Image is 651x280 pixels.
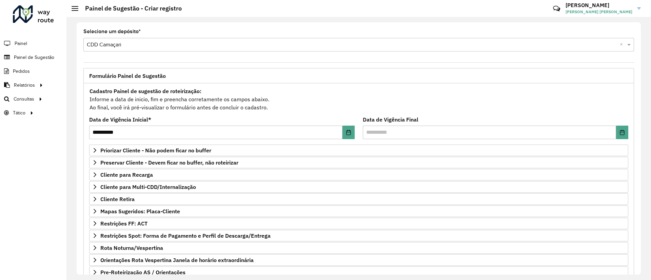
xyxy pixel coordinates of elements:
a: Cliente para Multi-CDD/Internalização [89,181,628,193]
span: Preservar Cliente - Devem ficar no buffer, não roteirizar [100,160,238,165]
a: Contato Rápido [549,1,564,16]
span: Restrições Spot: Forma de Pagamento e Perfil de Descarga/Entrega [100,233,271,238]
a: Pre-Roteirização AS / Orientações [89,266,628,278]
a: Cliente Retira [89,193,628,205]
a: Mapas Sugeridos: Placa-Cliente [89,206,628,217]
span: Orientações Rota Vespertina Janela de horário extraordinária [100,257,254,263]
a: Orientações Rota Vespertina Janela de horário extraordinária [89,254,628,266]
div: Informe a data de inicio, fim e preencha corretamente os campos abaixo. Ao final, você irá pré-vi... [89,87,628,112]
span: Cliente para Recarga [100,172,153,177]
strong: Cadastro Painel de sugestão de roteirização: [90,88,201,94]
h3: [PERSON_NAME] [566,2,632,8]
a: Priorizar Cliente - Não podem ficar no buffer [89,145,628,156]
span: [PERSON_NAME] [PERSON_NAME] [566,9,632,15]
a: Cliente para Recarga [89,169,628,180]
span: Cliente Retira [100,196,135,202]
h2: Painel de Sugestão - Criar registro [78,5,182,12]
span: Mapas Sugeridos: Placa-Cliente [100,209,180,214]
label: Data de Vigência Final [363,115,418,124]
span: Painel de Sugestão [14,54,54,61]
span: Painel [15,40,27,47]
a: Preservar Cliente - Devem ficar no buffer, não roteirizar [89,157,628,168]
button: Choose Date [616,126,628,139]
span: Pre-Roteirização AS / Orientações [100,270,185,275]
span: Relatórios [14,82,35,89]
span: Priorizar Cliente - Não podem ficar no buffer [100,148,211,153]
span: Tático [13,109,25,116]
span: Rota Noturna/Vespertina [100,245,163,251]
span: Pedidos [13,68,30,75]
span: Cliente para Multi-CDD/Internalização [100,184,196,190]
a: Restrições Spot: Forma de Pagamento e Perfil de Descarga/Entrega [89,230,628,241]
label: Data de Vigência Inicial [89,115,151,124]
a: Rota Noturna/Vespertina [89,242,628,254]
span: Formulário Painel de Sugestão [89,73,166,79]
span: Consultas [14,95,34,103]
label: Selecione um depósito [83,27,141,36]
button: Choose Date [342,126,355,139]
a: Restrições FF: ACT [89,218,628,229]
span: Clear all [620,41,626,49]
span: Restrições FF: ACT [100,221,147,226]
